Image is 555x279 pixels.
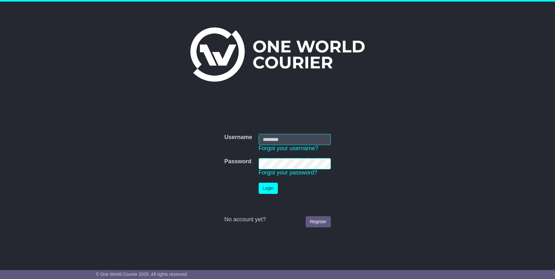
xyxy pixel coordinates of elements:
span: © One World Courier 2025. All rights reserved. [96,272,188,277]
a: Forgot your password? [259,169,317,176]
label: Password [224,158,251,165]
a: Forgot your username? [259,145,318,151]
img: One World [190,27,365,82]
button: Login [259,183,278,194]
div: No account yet? [224,216,331,223]
a: Register [306,216,331,227]
label: Username [224,134,252,141]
